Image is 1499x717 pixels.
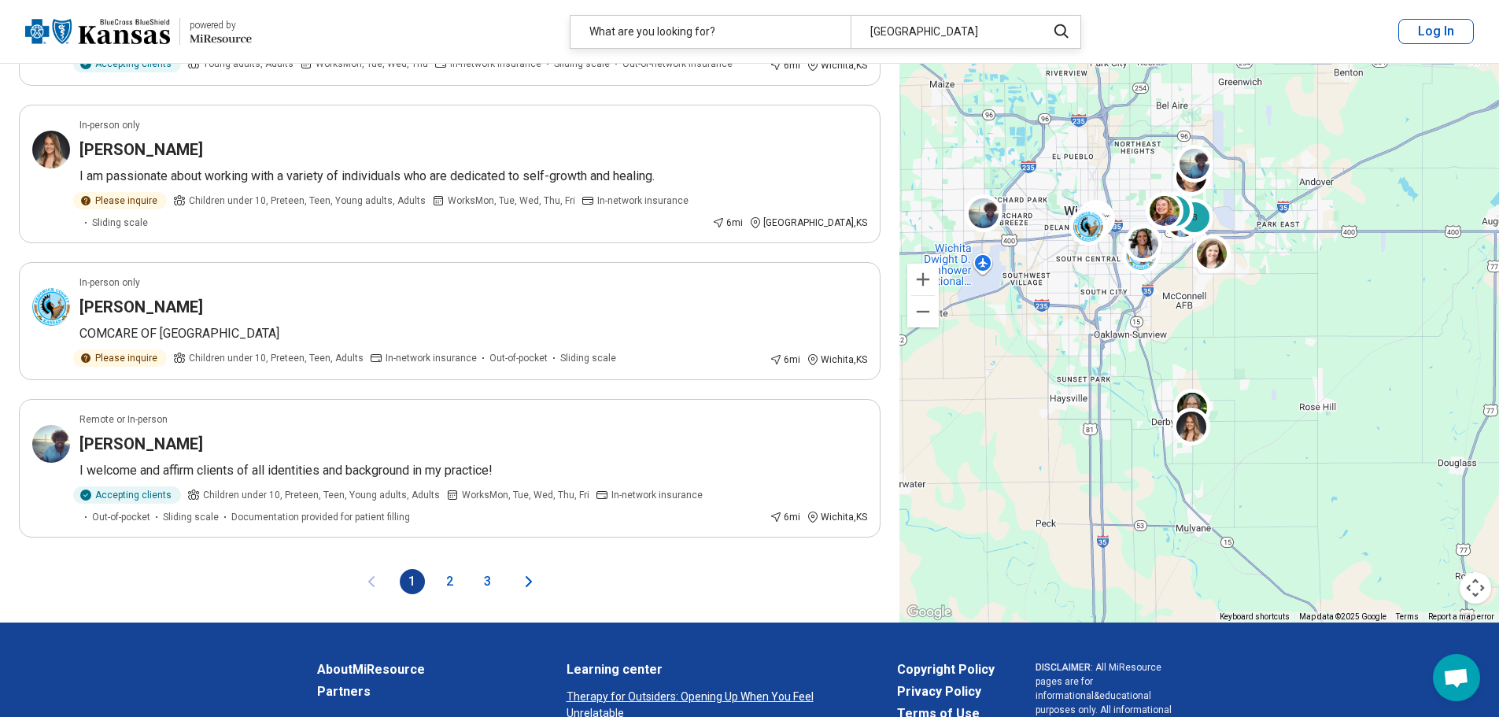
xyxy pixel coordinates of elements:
[570,16,851,48] div: What are you looking for?
[438,569,463,594] button: 2
[190,18,252,32] div: powered by
[25,13,170,50] img: Blue Cross Blue Shield Kansas
[92,216,148,230] span: Sliding scale
[79,433,203,455] h3: [PERSON_NAME]
[903,602,955,623] img: Google
[1428,612,1494,621] a: Report a map error
[163,510,219,524] span: Sliding scale
[770,510,800,524] div: 6 mi
[79,275,140,290] p: In-person only
[189,351,364,365] span: Children under 10, Preteen, Teen, Adults
[79,167,867,186] p: I am passionate about working with a variety of individuals who are dedicated to self-growth and ...
[25,13,252,50] a: Blue Cross Blue Shield Kansaspowered by
[1460,572,1491,604] button: Map camera controls
[79,118,140,132] p: In-person only
[1398,19,1474,44] button: Log In
[519,569,538,594] button: Next page
[712,216,743,230] div: 6 mi
[79,139,203,161] h3: [PERSON_NAME]
[770,353,800,367] div: 6 mi
[231,510,410,524] span: Documentation provided for patient filling
[597,194,689,208] span: In-network insurance
[448,194,575,208] span: Works Mon, Tue, Wed, Thu, Fri
[362,569,381,594] button: Previous page
[73,486,181,504] div: Accepting clients
[317,682,526,701] a: Partners
[489,351,548,365] span: Out-of-pocket
[79,412,168,427] p: Remote or In-person
[907,264,939,295] button: Zoom in
[1299,612,1386,621] span: Map data ©2025 Google
[1433,654,1480,701] div: Open chat
[73,192,167,209] div: Please inquire
[770,58,800,72] div: 6 mi
[79,324,867,343] p: COMCARE OF [GEOGRAPHIC_DATA]
[189,194,426,208] span: Children under 10, Preteen, Teen, Young adults, Adults
[807,510,867,524] div: Wichita , KS
[400,569,425,594] button: 1
[903,602,955,623] a: Open this area in Google Maps (opens a new window)
[560,351,616,365] span: Sliding scale
[907,296,939,327] button: Zoom out
[611,488,703,502] span: In-network insurance
[1396,612,1419,621] a: Terms (opens in new tab)
[897,682,995,701] a: Privacy Policy
[1220,612,1290,623] button: Keyboard shortcuts
[79,296,203,318] h3: [PERSON_NAME]
[567,660,856,679] a: Learning center
[851,16,1037,48] div: [GEOGRAPHIC_DATA]
[1036,662,1091,673] span: DISCLAIMER
[73,349,167,367] div: Please inquire
[807,353,867,367] div: Wichita , KS
[386,351,477,365] span: In-network insurance
[749,216,867,230] div: [GEOGRAPHIC_DATA] , KS
[897,660,995,679] a: Copyright Policy
[203,488,440,502] span: Children under 10, Preteen, Teen, Young adults, Adults
[475,569,500,594] button: 3
[462,488,589,502] span: Works Mon, Tue, Wed, Thu, Fri
[79,461,867,480] p: I welcome and affirm clients of all identities and background in my practice!
[317,660,526,679] a: AboutMiResource
[92,510,150,524] span: Out-of-pocket
[807,58,867,72] div: Wichita , KS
